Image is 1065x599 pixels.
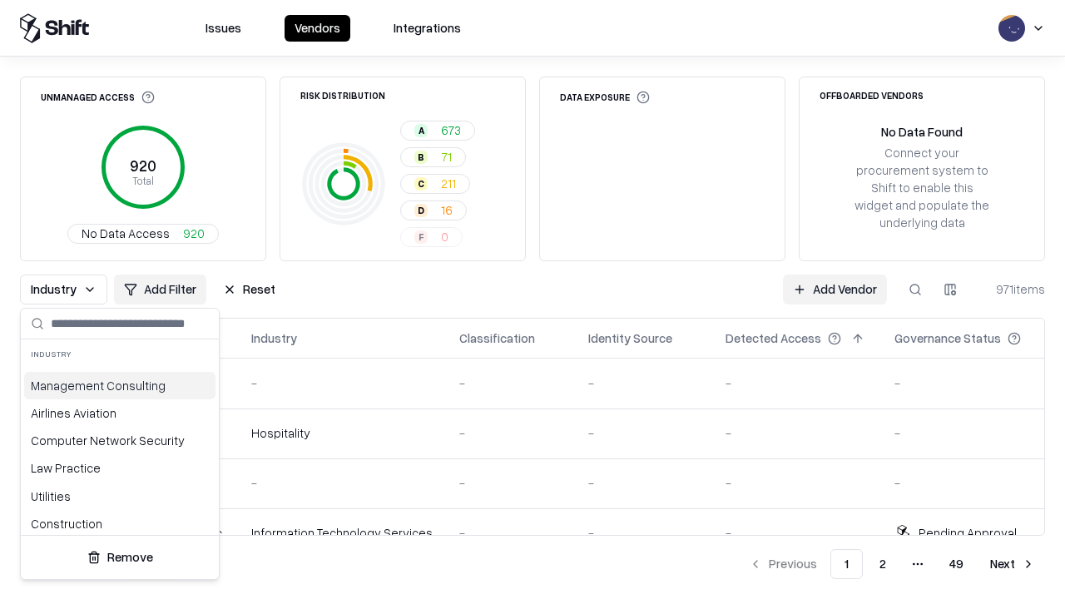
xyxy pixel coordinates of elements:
[27,542,212,572] button: Remove
[24,427,215,454] div: Computer Network Security
[24,483,215,510] div: Utilities
[24,454,215,482] div: Law Practice
[21,369,219,535] div: Suggestions
[24,399,215,427] div: Airlines Aviation
[24,372,215,399] div: Management Consulting
[21,339,219,369] div: Industry
[24,510,215,537] div: Construction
